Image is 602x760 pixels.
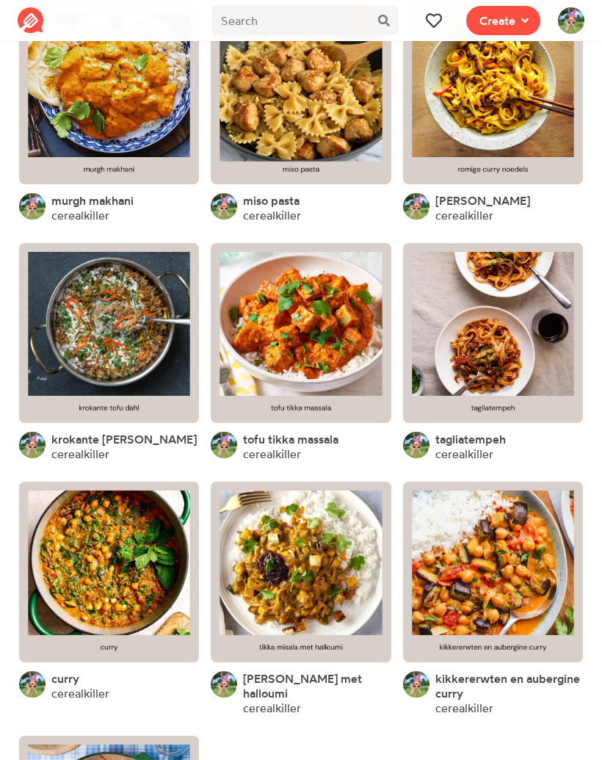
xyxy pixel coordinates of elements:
a: cerealkiller [435,208,493,222]
a: cerealkiller [243,446,301,461]
a: cerealkiller [435,701,493,715]
a: [PERSON_NAME] met halloumi [243,671,391,701]
a: cerealkiller [243,208,301,222]
img: User's avatar [403,432,429,458]
img: Reciplate [18,7,44,34]
img: User's avatar [19,432,46,458]
a: cerealkiller [51,446,109,461]
input: Search [212,6,369,35]
button: Create [466,6,540,35]
a: cerealkiller [51,208,109,222]
a: murgh makhani [51,193,134,208]
a: krokante [PERSON_NAME] [51,432,197,446]
span: [PERSON_NAME] met halloumi [243,671,362,701]
img: User's avatar [403,671,429,698]
img: User's avatar [19,193,46,220]
a: kikkererwten en aubergine curry [435,671,583,701]
a: tofu tikka massala [243,432,338,446]
img: User's avatar [211,193,237,220]
img: User's avatar [211,432,237,458]
a: cerealkiller [435,446,493,461]
img: User's avatar [211,671,237,698]
span: kikkererwten en aubergine curry [435,671,580,701]
a: cerealkiller [243,701,301,715]
a: tagliatempeh [435,432,506,446]
a: miso pasta [243,193,300,208]
img: User's avatar [19,671,46,698]
span: Create [479,12,515,29]
a: cerealkiller [51,686,109,701]
img: User's avatar [558,7,584,34]
a: curry [51,671,79,686]
img: User's avatar [403,193,429,220]
a: [PERSON_NAME] [435,193,530,208]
